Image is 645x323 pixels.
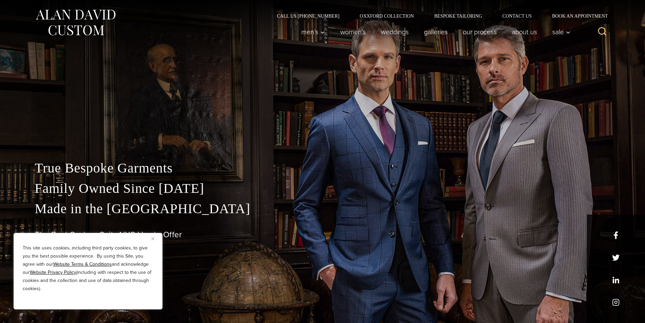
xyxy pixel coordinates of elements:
[267,14,610,18] nav: Secondary Navigation
[151,237,154,240] img: Close
[504,25,544,39] a: About Us
[30,269,76,276] a: Website Privacy Policy
[23,244,153,293] p: This site uses cookies, including third party cookies, to give you the best possible experience. ...
[594,24,610,40] button: View Search Form
[151,235,159,243] button: Close
[492,14,542,18] a: Contact Us
[301,28,325,35] span: Men’s
[416,25,455,39] a: Galleries
[332,25,373,39] a: Women’s
[552,28,571,35] span: Sale
[424,14,492,18] a: Bespoke Tailoring
[35,230,610,240] h1: The Best Custom Suits NYC Has to Offer
[35,158,610,219] p: True Bespoke Garments Family Owned Since [DATE] Made in the [GEOGRAPHIC_DATA]
[53,261,112,268] a: Website Terms & Conditions
[542,14,610,18] a: Book an Appointment
[294,25,574,39] nav: Primary Navigation
[455,25,504,39] a: Our Process
[349,14,424,18] a: Oxxford Collection
[267,14,350,18] a: Call Us [PHONE_NUMBER]
[35,7,116,38] img: Alan David Custom
[373,25,416,39] a: weddings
